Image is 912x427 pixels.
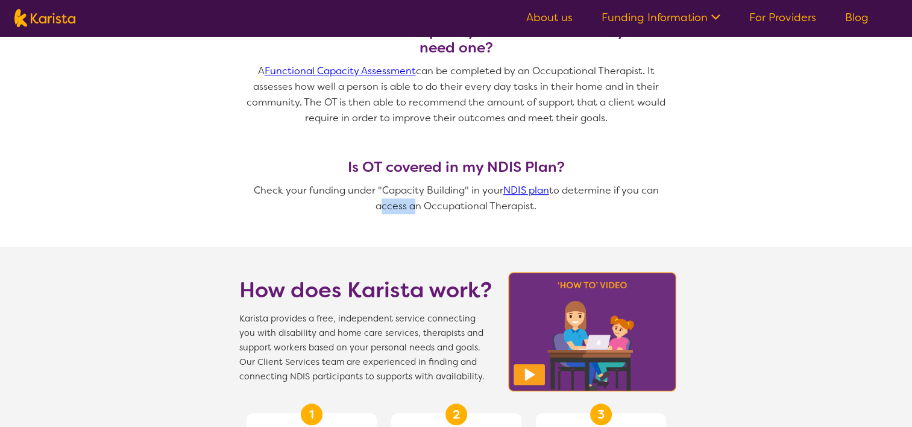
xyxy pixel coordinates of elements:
[526,10,573,25] a: About us
[590,403,612,425] div: 3
[858,376,896,414] iframe: Chat Window
[14,9,75,27] img: Karista logo
[239,312,492,384] span: Karista provides a free, independent service connecting you with disability and home care service...
[602,10,720,25] a: Funding Information
[301,403,322,425] div: 1
[239,159,673,176] h3: Is OT covered in my NDIS Plan?
[254,184,661,212] span: Check your funding under "Capacity Building" in your to determine if you can access an Occupation...
[505,268,681,395] img: Karista video
[445,403,467,425] div: 2
[845,10,869,25] a: Blog
[749,10,816,25] a: For Providers
[247,65,668,124] span: A can be completed by an Occupational Therapist. It assesses how well a person is able to do thei...
[239,276,492,305] h1: How does Karista work?
[503,184,549,197] a: NDIS plan
[265,65,416,77] a: Functional Capacity Assessment
[239,22,673,56] h3: What is a Functional Capacity Assessment and why do I need one?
